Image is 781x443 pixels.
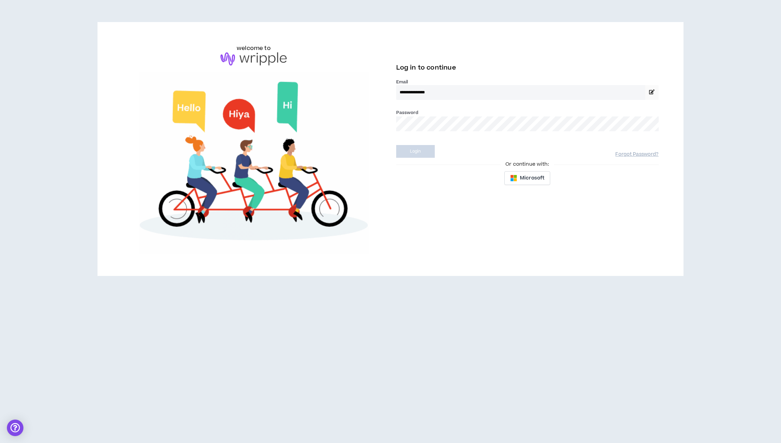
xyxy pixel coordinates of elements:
img: logo-brand.png [220,52,287,65]
a: Forgot Password? [615,151,658,158]
span: Microsoft [520,174,544,182]
h6: welcome to [237,44,271,52]
button: Login [396,145,435,158]
span: Log in to continue [396,63,456,72]
button: Microsoft [504,171,550,185]
span: Or continue with: [501,161,554,168]
img: Welcome to Wripple [122,72,385,254]
label: Email [396,79,659,85]
label: Password [396,110,419,116]
div: Open Intercom Messenger [7,420,23,436]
